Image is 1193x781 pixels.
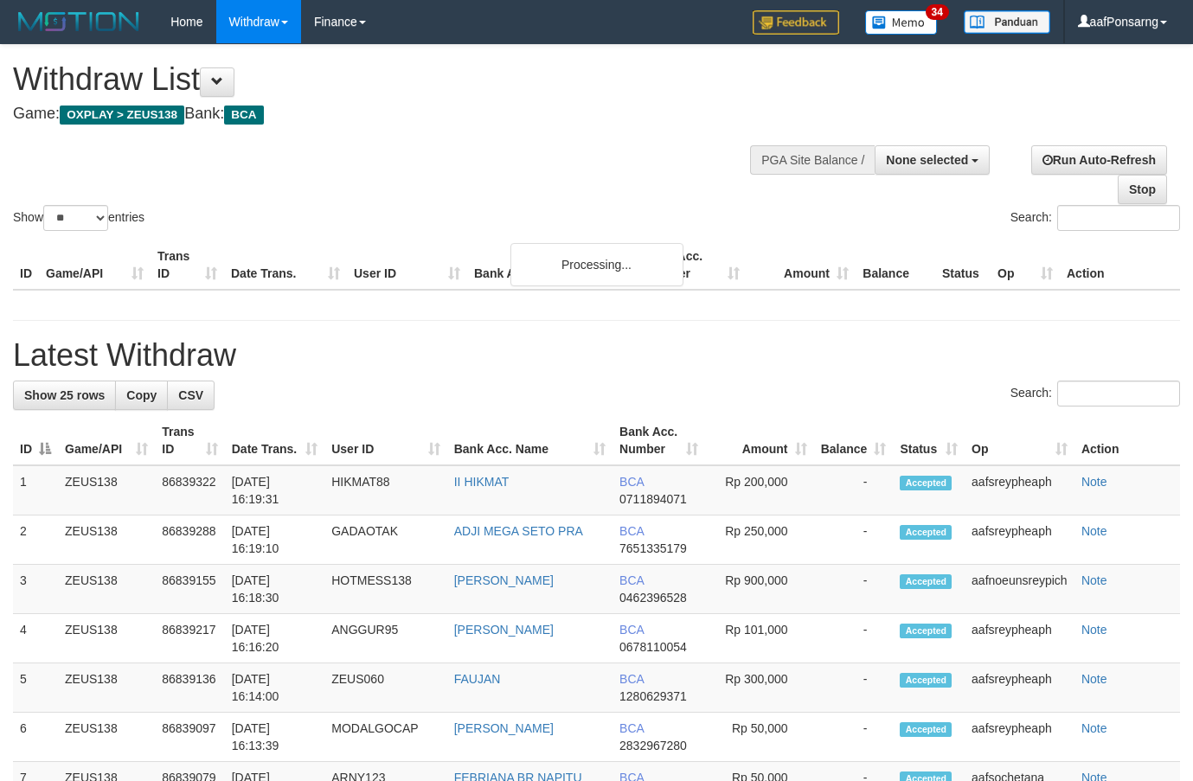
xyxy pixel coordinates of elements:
label: Search: [1010,205,1180,231]
th: Game/API: activate to sort column ascending [58,416,155,465]
span: BCA [619,524,644,538]
a: FAUJAN [454,672,501,686]
span: Copy 0678110054 to clipboard [619,640,687,654]
span: Copy 0711894071 to clipboard [619,492,687,506]
td: 86839155 [155,565,224,614]
th: Op: activate to sort column ascending [965,416,1074,465]
span: Accepted [900,525,952,540]
span: Accepted [900,624,952,638]
h4: Game: Bank: [13,106,778,123]
td: - [814,663,894,713]
td: ZEUS138 [58,614,155,663]
h1: Latest Withdraw [13,338,1180,373]
th: Trans ID [151,240,224,290]
td: Rp 300,000 [705,663,814,713]
span: BCA [619,721,644,735]
div: PGA Site Balance / [750,145,875,175]
h1: Withdraw List [13,62,778,97]
th: Balance: activate to sort column ascending [814,416,894,465]
td: ZEUS138 [58,565,155,614]
a: Note [1081,524,1107,538]
td: MODALGOCAP [324,713,447,762]
span: BCA [619,672,644,686]
td: ZEUS138 [58,713,155,762]
a: Note [1081,573,1107,587]
th: Bank Acc. Number [638,240,747,290]
td: ANGGUR95 [324,614,447,663]
td: [DATE] 16:16:20 [225,614,324,663]
span: Copy 0462396528 to clipboard [619,591,687,605]
a: ADJI MEGA SETO PRA [454,524,583,538]
a: Copy [115,381,168,410]
th: User ID [347,240,467,290]
span: Accepted [900,476,952,490]
td: - [814,465,894,515]
td: aafsreypheaph [965,465,1074,515]
td: GADAOTAK [324,515,447,565]
th: ID [13,240,39,290]
a: [PERSON_NAME] [454,573,554,587]
input: Search: [1057,205,1180,231]
td: HIKMAT88 [324,465,447,515]
td: [DATE] 16:19:10 [225,515,324,565]
td: 86839136 [155,663,224,713]
span: Copy [126,388,157,402]
span: CSV [178,388,203,402]
a: Stop [1118,175,1167,204]
td: ZEUS138 [58,663,155,713]
span: BCA [619,573,644,587]
button: None selected [875,145,990,175]
th: Status: activate to sort column ascending [893,416,965,465]
td: [DATE] 16:14:00 [225,663,324,713]
span: 34 [926,4,949,20]
th: Date Trans. [224,240,347,290]
span: Copy 7651335179 to clipboard [619,541,687,555]
span: BCA [619,475,644,489]
th: Date Trans.: activate to sort column ascending [225,416,324,465]
td: - [814,565,894,614]
td: - [814,713,894,762]
td: 86839217 [155,614,224,663]
a: [PERSON_NAME] [454,721,554,735]
th: Amount [747,240,856,290]
td: Rp 900,000 [705,565,814,614]
td: - [814,614,894,663]
td: aafnoeunsreypich [965,565,1074,614]
span: None selected [886,153,968,167]
span: Copy 2832967280 to clipboard [619,739,687,752]
a: Show 25 rows [13,381,116,410]
a: Note [1081,721,1107,735]
th: Game/API [39,240,151,290]
td: 2 [13,515,58,565]
span: Accepted [900,673,952,688]
td: ZEUS138 [58,465,155,515]
th: Bank Acc. Name: activate to sort column ascending [447,416,613,465]
th: User ID: activate to sort column ascending [324,416,447,465]
th: Bank Acc. Name [467,240,638,290]
span: BCA [224,106,263,125]
span: Show 25 rows [24,388,105,402]
td: [DATE] 16:19:31 [225,465,324,515]
img: panduan.png [964,10,1050,34]
a: CSV [167,381,215,410]
img: MOTION_logo.png [13,9,144,35]
td: - [814,515,894,565]
td: ZEUS060 [324,663,447,713]
td: HOTMESS138 [324,565,447,614]
td: 86839322 [155,465,224,515]
th: ID: activate to sort column descending [13,416,58,465]
a: Note [1081,475,1107,489]
th: Status [935,240,991,290]
th: Bank Acc. Number: activate to sort column ascending [613,416,705,465]
td: aafsreypheaph [965,515,1074,565]
td: 86839097 [155,713,224,762]
th: Action [1060,240,1180,290]
span: OXPLAY > ZEUS138 [60,106,184,125]
th: Trans ID: activate to sort column ascending [155,416,224,465]
td: 4 [13,614,58,663]
td: 86839288 [155,515,224,565]
div: Processing... [510,243,683,286]
select: Showentries [43,205,108,231]
td: Rp 101,000 [705,614,814,663]
span: Accepted [900,574,952,589]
